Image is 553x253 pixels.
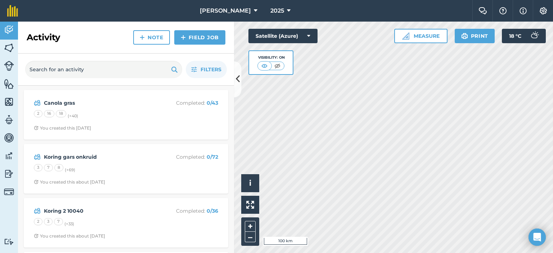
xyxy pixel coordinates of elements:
[4,24,14,35] img: svg+xml;base64,PD94bWwgdmVyc2lvbj0iMS4wIiBlbmNvZGluZz0idXRmLTgiPz4KPCEtLSBHZW5lcmF0b3I6IEFkb2JlIE...
[260,62,269,69] img: svg+xml;base64,PHN2ZyB4bWxucz0iaHR0cDovL3d3dy53My5vcmcvMjAwMC9zdmciIHdpZHRoPSI1MCIgaGVpZ2h0PSI0MC...
[161,99,218,107] p: Completed :
[4,96,14,107] img: svg+xml;base64,PHN2ZyB4bWxucz0iaHR0cDovL3d3dy53My5vcmcvMjAwMC9zdmciIHdpZHRoPSI1NiIgaGVpZ2h0PSI2MC...
[4,42,14,53] img: svg+xml;base64,PHN2ZyB4bWxucz0iaHR0cDovL3d3dy53My5vcmcvMjAwMC9zdmciIHdpZHRoPSI1NiIgaGVpZ2h0PSI2MC...
[273,62,282,69] img: svg+xml;base64,PHN2ZyB4bWxucz0iaHR0cDovL3d3dy53My5vcmcvMjAwMC9zdmciIHdpZHRoPSI1MCIgaGVpZ2h0PSI0MC...
[245,232,256,242] button: –
[28,94,224,135] a: Canola grasCompleted: 0/4321618(+40)Clock with arrow pointing clockwiseYou created this [DATE]
[539,7,548,14] img: A cog icon
[174,30,225,45] a: Field Job
[56,110,66,117] div: 18
[44,218,53,225] div: 3
[499,7,507,14] img: A question mark icon
[4,187,14,197] img: svg+xml;base64,PD94bWwgdmVyc2lvbj0iMS4wIiBlbmNvZGluZz0idXRmLTgiPz4KPCEtLSBHZW5lcmF0b3I6IEFkb2JlIE...
[478,7,487,14] img: Two speech bubbles overlapping with the left bubble in the forefront
[34,180,39,184] img: Clock with arrow pointing clockwise
[394,29,448,43] button: Measure
[34,164,42,171] div: 3
[161,153,218,161] p: Completed :
[25,61,182,78] input: Search for an activity
[245,221,256,232] button: +
[4,114,14,125] img: svg+xml;base64,PD94bWwgdmVyc2lvbj0iMS4wIiBlbmNvZGluZz0idXRmLTgiPz4KPCEtLSBHZW5lcmF0b3I6IEFkb2JlIE...
[241,174,259,192] button: i
[65,167,75,172] small: (+ 69 )
[248,29,318,43] button: Satellite (Azure)
[509,29,521,43] span: 18 ° C
[207,100,218,106] strong: 0 / 43
[34,218,42,225] div: 2
[34,153,41,161] img: svg+xml;base64,PD94bWwgdmVyc2lvbj0iMS4wIiBlbmNvZGluZz0idXRmLTgiPz4KPCEtLSBHZW5lcmF0b3I6IEFkb2JlIE...
[140,33,145,42] img: svg+xml;base64,PHN2ZyB4bWxucz0iaHR0cDovL3d3dy53My5vcmcvMjAwMC9zdmciIHdpZHRoPSIxNCIgaGVpZ2h0PSIyNC...
[207,154,218,160] strong: 0 / 72
[161,207,218,215] p: Completed :
[54,164,63,171] div: 8
[461,32,468,40] img: svg+xml;base64,PHN2ZyB4bWxucz0iaHR0cDovL3d3dy53My5vcmcvMjAwMC9zdmciIHdpZHRoPSIxOSIgaGVpZ2h0PSIyNC...
[27,32,60,43] h2: Activity
[4,150,14,161] img: svg+xml;base64,PD94bWwgdmVyc2lvbj0iMS4wIiBlbmNvZGluZz0idXRmLTgiPz4KPCEtLSBHZW5lcmF0b3I6IEFkb2JlIE...
[4,61,14,71] img: svg+xml;base64,PD94bWwgdmVyc2lvbj0iMS4wIiBlbmNvZGluZz0idXRmLTgiPz4KPCEtLSBHZW5lcmF0b3I6IEFkb2JlIE...
[133,30,170,45] a: Note
[455,29,495,43] button: Print
[502,29,546,43] button: 18 °C
[44,164,53,171] div: 7
[44,153,158,161] strong: Koring gars onkruid
[4,78,14,89] img: svg+xml;base64,PHN2ZyB4bWxucz0iaHR0cDovL3d3dy53My5vcmcvMjAwMC9zdmciIHdpZHRoPSI1NiIgaGVpZ2h0PSI2MC...
[28,202,224,243] a: Koring 2 10040Completed: 0/36237(+33)Clock with arrow pointing clockwiseYou created this about [D...
[34,99,41,107] img: svg+xml;base64,PD94bWwgdmVyc2lvbj0iMS4wIiBlbmNvZGluZz0idXRmLTgiPz4KPCEtLSBHZW5lcmF0b3I6IEFkb2JlIE...
[200,6,251,15] span: [PERSON_NAME]
[246,201,254,209] img: Four arrows, one pointing top left, one top right, one bottom right and the last bottom left
[4,132,14,143] img: svg+xml;base64,PD94bWwgdmVyc2lvbj0iMS4wIiBlbmNvZGluZz0idXRmLTgiPz4KPCEtLSBHZW5lcmF0b3I6IEFkb2JlIE...
[207,208,218,214] strong: 0 / 36
[4,168,14,179] img: svg+xml;base64,PD94bWwgdmVyc2lvbj0iMS4wIiBlbmNvZGluZz0idXRmLTgiPz4KPCEtLSBHZW5lcmF0b3I6IEFkb2JlIE...
[186,61,227,78] button: Filters
[68,113,78,118] small: (+ 40 )
[34,126,39,130] img: Clock with arrow pointing clockwise
[181,33,186,42] img: svg+xml;base64,PHN2ZyB4bWxucz0iaHR0cDovL3d3dy53My5vcmcvMjAwMC9zdmciIHdpZHRoPSIxNCIgaGVpZ2h0PSIyNC...
[527,29,541,43] img: svg+xml;base64,PD94bWwgdmVyc2lvbj0iMS4wIiBlbmNvZGluZz0idXRmLTgiPz4KPCEtLSBHZW5lcmF0b3I6IEFkb2JlIE...
[4,238,14,245] img: svg+xml;base64,PD94bWwgdmVyc2lvbj0iMS4wIiBlbmNvZGluZz0idXRmLTgiPz4KPCEtLSBHZW5lcmF0b3I6IEFkb2JlIE...
[44,110,54,117] div: 16
[257,55,285,60] div: Visibility: On
[34,234,39,238] img: Clock with arrow pointing clockwise
[44,99,158,107] strong: Canola gras
[34,207,41,215] img: svg+xml;base64,PD94bWwgdmVyc2lvbj0iMS4wIiBlbmNvZGluZz0idXRmLTgiPz4KPCEtLSBHZW5lcmF0b3I6IEFkb2JlIE...
[44,207,158,215] strong: Koring 2 10040
[64,221,74,226] small: (+ 33 )
[171,65,178,74] img: svg+xml;base64,PHN2ZyB4bWxucz0iaHR0cDovL3d3dy53My5vcmcvMjAwMC9zdmciIHdpZHRoPSIxOSIgaGVpZ2h0PSIyNC...
[34,110,42,117] div: 2
[270,6,284,15] span: 2025
[201,65,221,73] span: Filters
[28,148,224,189] a: Koring gars onkruidCompleted: 0/72378(+69)Clock with arrow pointing clockwiseYou created this abo...
[34,125,91,131] div: You created this [DATE]
[249,179,251,188] span: i
[7,5,18,17] img: fieldmargin Logo
[529,229,546,246] div: Open Intercom Messenger
[54,218,63,225] div: 7
[34,233,105,239] div: You created this about [DATE]
[34,179,105,185] div: You created this about [DATE]
[402,32,409,40] img: Ruler icon
[520,6,527,15] img: svg+xml;base64,PHN2ZyB4bWxucz0iaHR0cDovL3d3dy53My5vcmcvMjAwMC9zdmciIHdpZHRoPSIxNyIgaGVpZ2h0PSIxNy...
